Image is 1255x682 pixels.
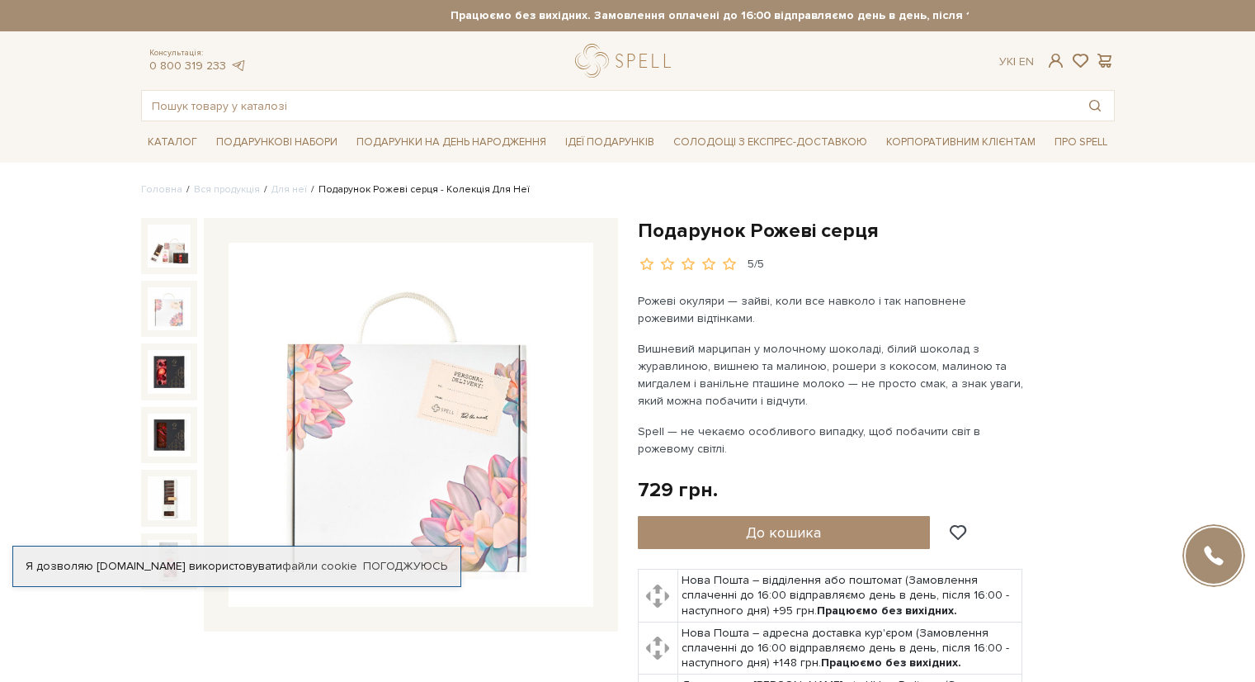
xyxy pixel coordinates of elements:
a: Погоджуюсь [363,559,447,574]
a: файли cookie [282,559,357,573]
p: Вишневий марципан у молочному шоколаді, білий шоколад з журавлиною, вишнею та малиною, рошери з к... [638,340,1025,410]
p: Spell — не чекаємо особливого випадку, щоб побачити світ в рожевому світлі. [638,423,1025,457]
div: 729 грн. [638,477,718,503]
input: Пошук товару у каталозі [142,91,1076,121]
div: Ук [999,54,1034,69]
img: Подарунок Рожеві серця [148,414,191,457]
a: logo [575,44,678,78]
span: До кошика [746,523,821,542]
img: Подарунок Рожеві серця [148,225,191,268]
a: Головна [141,183,182,196]
span: | [1013,54,1016,69]
h1: Подарунок Рожеві серця [638,218,1115,244]
button: До кошика [638,516,931,549]
img: Подарунок Рожеві серця [148,476,191,519]
td: Нова Пошта – адресна доставка кур'єром (Замовлення сплаченні до 16:00 відправляємо день в день, п... [677,622,1021,675]
a: Солодощі з експрес-доставкою [667,128,874,156]
img: Подарунок Рожеві серця [148,540,191,583]
li: Подарунок Рожеві серця - Колекція Для Неї [307,182,530,197]
a: telegram [230,59,247,73]
b: Працюємо без вихідних. [821,656,961,670]
a: Вся продукція [194,183,260,196]
td: Нова Пошта – відділення або поштомат (Замовлення сплаченні до 16:00 відправляємо день в день, піс... [677,570,1021,623]
b: Працюємо без вихідних. [817,604,957,618]
a: Корпоративним клієнтам [880,128,1042,156]
a: En [1019,54,1034,69]
span: Ідеї подарунків [559,130,661,155]
a: 0 800 319 233 [149,59,226,73]
img: Подарунок Рожеві серця [148,350,191,393]
span: Подарункові набори [210,130,344,155]
button: Пошук товару у каталозі [1076,91,1114,121]
span: Подарунки на День народження [350,130,553,155]
div: 5/5 [748,257,764,272]
p: Рожеві окуляри — зайві, коли все навколо і так наповнене рожевими відтінками. [638,292,1025,327]
span: Консультація: [149,48,247,59]
span: Каталог [141,130,204,155]
a: Для неї [271,183,307,196]
span: Про Spell [1048,130,1114,155]
div: Я дозволяю [DOMAIN_NAME] використовувати [13,559,460,574]
img: Подарунок Рожеві серця [229,243,593,608]
img: Подарунок Рожеві серця [148,287,191,330]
